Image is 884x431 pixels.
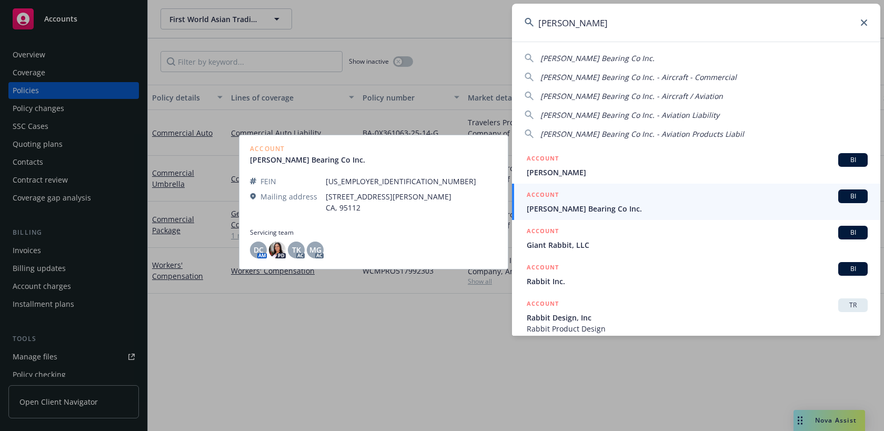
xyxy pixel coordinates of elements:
[527,262,559,275] h5: ACCOUNT
[540,91,723,101] span: [PERSON_NAME] Bearing Co Inc. - Aircraft / Aviation
[512,147,880,184] a: ACCOUNTBI[PERSON_NAME]
[512,293,880,340] a: ACCOUNTTRRabbit Design, IncRabbit Product Design
[842,192,863,201] span: BI
[842,264,863,274] span: BI
[512,184,880,220] a: ACCOUNTBI[PERSON_NAME] Bearing Co Inc.
[527,276,868,287] span: Rabbit Inc.
[512,220,880,256] a: ACCOUNTBIGiant Rabbit, LLC
[512,4,880,42] input: Search...
[527,203,868,214] span: [PERSON_NAME] Bearing Co Inc.
[842,155,863,165] span: BI
[527,167,868,178] span: [PERSON_NAME]
[512,256,880,293] a: ACCOUNTBIRabbit Inc.
[527,226,559,238] h5: ACCOUNT
[527,298,559,311] h5: ACCOUNT
[527,239,868,250] span: Giant Rabbit, LLC
[527,189,559,202] h5: ACCOUNT
[540,53,655,63] span: [PERSON_NAME] Bearing Co Inc.
[527,323,868,334] span: Rabbit Product Design
[527,312,868,323] span: Rabbit Design, Inc
[540,72,737,82] span: [PERSON_NAME] Bearing Co Inc. - Aircraft - Commercial
[527,153,559,166] h5: ACCOUNT
[540,129,744,139] span: [PERSON_NAME] Bearing Co Inc. - Aviation Products Liabil
[842,300,863,310] span: TR
[540,110,719,120] span: [PERSON_NAME] Bearing Co Inc. - Aviation Liability
[842,228,863,237] span: BI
